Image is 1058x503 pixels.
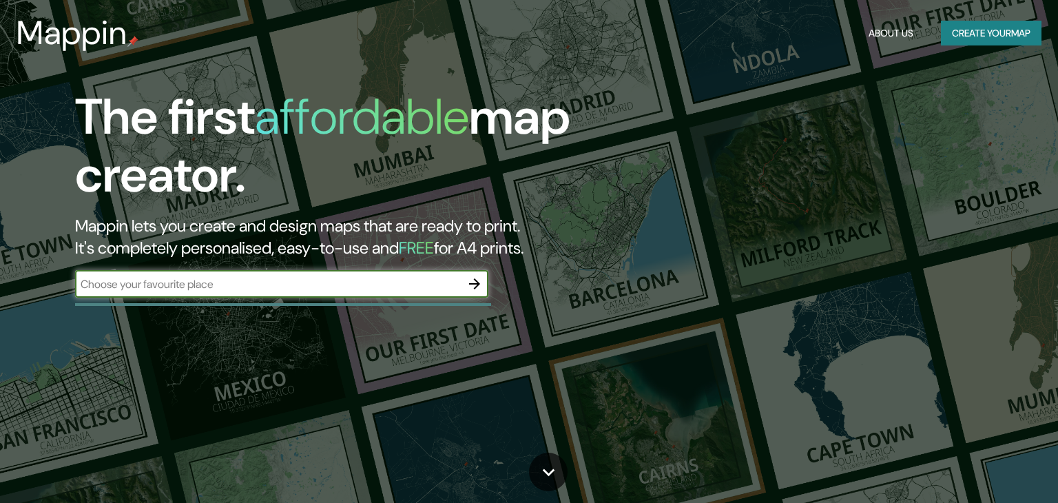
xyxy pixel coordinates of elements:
[75,215,604,259] h2: Mappin lets you create and design maps that are ready to print. It's completely personalised, eas...
[255,85,469,149] h1: affordable
[75,276,461,292] input: Choose your favourite place
[17,14,127,52] h3: Mappin
[75,88,604,215] h1: The first map creator.
[127,36,138,47] img: mappin-pin
[399,237,434,258] h5: FREE
[863,21,919,46] button: About Us
[941,21,1041,46] button: Create yourmap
